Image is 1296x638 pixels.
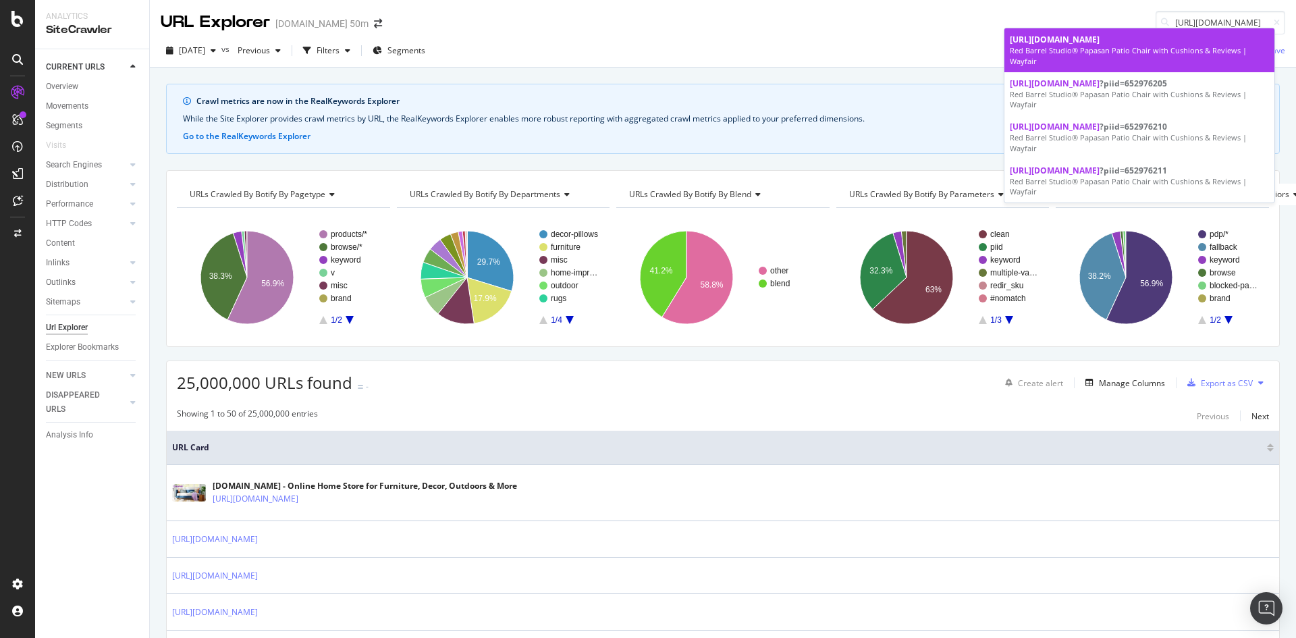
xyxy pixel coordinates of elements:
[477,257,500,267] text: 29.7%
[1010,165,1269,176] div: ?piid=652976211
[616,219,830,336] svg: A chart.
[551,242,580,252] text: furniture
[1251,408,1269,424] button: Next
[179,45,205,56] span: 2025 Oct. 2nd
[551,255,568,265] text: misc
[1197,408,1229,424] button: Previous
[849,188,994,200] span: URLs Crawled By Botify By parameters
[232,45,270,56] span: Previous
[46,99,88,113] div: Movements
[990,281,1023,290] text: redir_sku
[551,268,597,277] text: home-impr…
[46,388,126,417] a: DISAPPEARED URLS
[366,381,369,392] div: -
[1156,11,1285,34] input: Find a URL
[1210,230,1228,239] text: pdp/*
[46,275,76,290] div: Outlinks
[1018,377,1063,389] div: Create alert
[1010,132,1269,153] div: Red Barrel Studio® Papasan Patio Chair with Cushions & Reviews | Wayfair
[1210,242,1238,252] text: fallback
[161,11,270,34] div: URL Explorer
[213,492,298,506] a: [URL][DOMAIN_NAME]
[183,130,310,142] button: Go to the RealKeywords Explorer
[172,442,1264,454] span: URL Card
[46,340,140,354] a: Explorer Bookmarks
[650,266,673,275] text: 41.2%
[46,340,119,354] div: Explorer Bookmarks
[397,219,610,336] svg: A chart.
[177,219,390,336] div: A chart.
[46,119,82,133] div: Segments
[317,45,340,56] div: Filters
[1000,372,1063,394] button: Create alert
[374,19,382,28] div: arrow-right-arrow-left
[1056,219,1269,336] svg: A chart.
[213,480,517,492] div: [DOMAIN_NAME] - Online Home Store for Furniture, Decor, Outdoors & More
[196,95,1257,107] div: Crawl metrics are now in the RealKeywords Explorer
[1210,281,1258,290] text: blocked-pa…
[1210,268,1236,277] text: browse
[1250,592,1282,624] div: Open Intercom Messenger
[46,178,126,192] a: Distribution
[387,45,425,56] span: Segments
[46,275,126,290] a: Outlinks
[770,279,790,288] text: blend
[846,184,1037,205] h4: URLs Crawled By Botify By parameters
[1201,377,1253,389] div: Export as CSV
[46,256,126,270] a: Inlinks
[46,138,66,153] div: Visits
[331,255,361,265] text: keyword
[46,388,114,417] div: DISAPPEARED URLS
[46,80,140,94] a: Overview
[1267,45,1285,56] div: Save
[1210,315,1222,325] text: 1/2
[1010,165,1100,176] span: [URL][DOMAIN_NAME]
[172,484,206,502] img: main image
[551,315,562,325] text: 1/4
[209,271,232,281] text: 38.3%
[410,188,560,200] span: URLs Crawled By Botify By departments
[46,158,102,172] div: Search Engines
[770,266,788,275] text: other
[358,385,363,389] img: Equal
[990,268,1037,277] text: multiple-va…
[990,255,1021,265] text: keyword
[46,158,126,172] a: Search Engines
[187,184,378,205] h4: URLs Crawled By Botify By pagetype
[46,197,93,211] div: Performance
[177,408,318,424] div: Showing 1 to 50 of 25,000,000 entries
[1004,115,1274,159] a: [URL][DOMAIN_NAME]?piid=652976210Red Barrel Studio® Papasan Patio Chair with Cushions & Reviews |...
[1197,410,1229,422] div: Previous
[172,533,258,546] a: [URL][DOMAIN_NAME]
[46,11,138,22] div: Analytics
[990,315,1002,325] text: 1/3
[1004,159,1274,203] a: [URL][DOMAIN_NAME]?piid=652976211Red Barrel Studio® Papasan Patio Chair with Cushions & Reviews |...
[1210,294,1231,303] text: brand
[1088,271,1111,281] text: 38.2%
[46,321,140,335] a: Url Explorer
[1010,176,1269,197] div: Red Barrel Studio® Papasan Patio Chair with Cushions & Reviews | Wayfair
[46,236,140,250] a: Content
[46,369,86,383] div: NEW URLS
[551,230,598,239] text: decor-pillows
[46,60,105,74] div: CURRENT URLS
[183,113,1263,125] div: While the Site Explorer provides crawl metrics by URL, the RealKeywords Explorer enables more rob...
[1010,78,1269,89] div: ?piid=652976205
[46,428,93,442] div: Analysis Info
[298,40,356,61] button: Filters
[1010,34,1100,45] span: [URL][DOMAIN_NAME]
[46,217,92,231] div: HTTP Codes
[1010,121,1100,132] span: [URL][DOMAIN_NAME]
[46,22,138,38] div: SiteCrawler
[46,256,70,270] div: Inlinks
[46,178,88,192] div: Distribution
[1004,72,1274,116] a: [URL][DOMAIN_NAME]?piid=652976205Red Barrel Studio® Papasan Patio Chair with Cushions & Reviews |...
[836,219,1050,336] div: A chart.
[1251,410,1269,422] div: Next
[46,99,140,113] a: Movements
[331,281,348,290] text: misc
[46,60,126,74] a: CURRENT URLS
[46,80,78,94] div: Overview
[161,40,221,61] button: [DATE]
